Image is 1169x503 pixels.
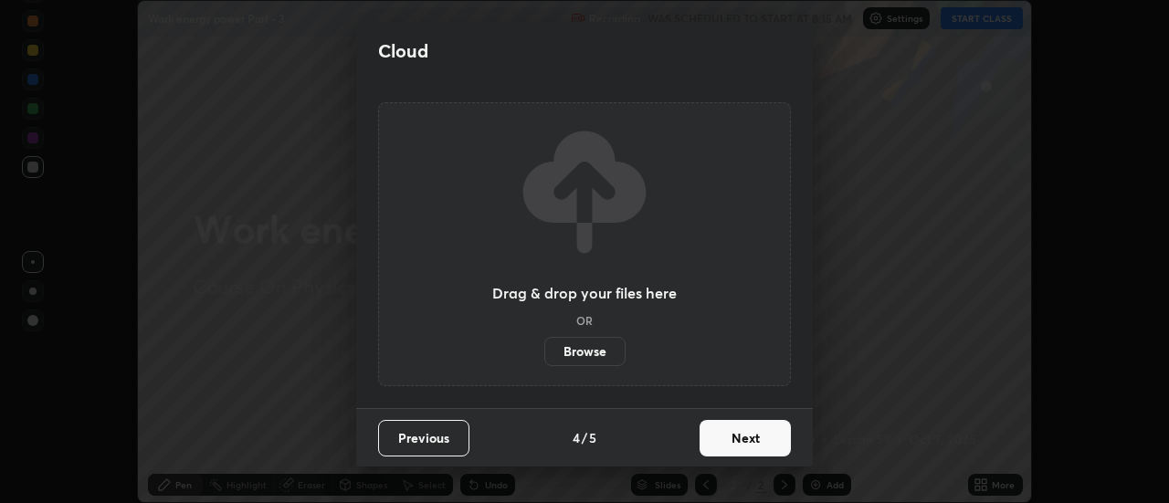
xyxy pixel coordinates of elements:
h5: OR [576,315,593,326]
h2: Cloud [378,39,428,63]
h4: 5 [589,428,596,447]
button: Next [700,420,791,456]
h4: 4 [573,428,580,447]
h4: / [582,428,587,447]
h3: Drag & drop your files here [492,286,677,300]
button: Previous [378,420,469,456]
